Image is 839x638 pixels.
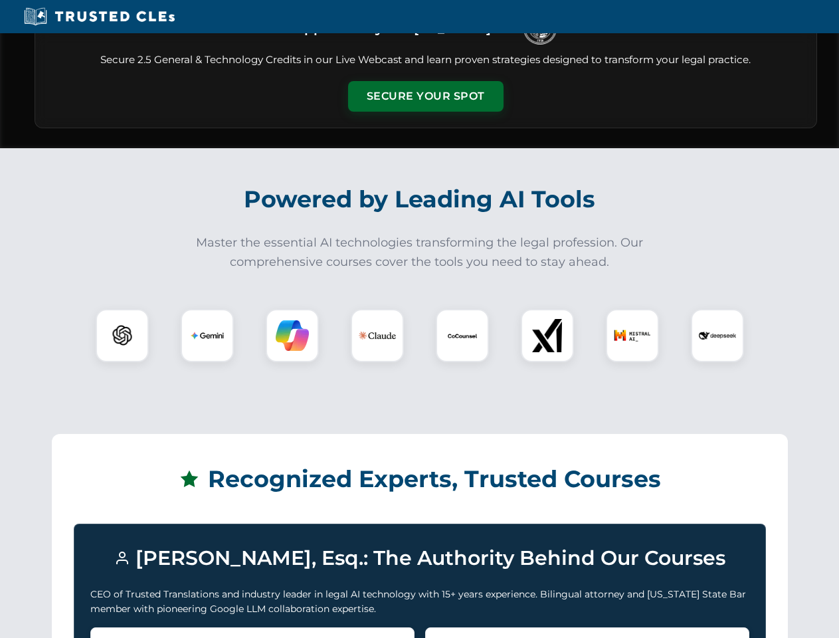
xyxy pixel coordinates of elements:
[266,309,319,362] div: Copilot
[606,309,659,362] div: Mistral AI
[699,317,736,354] img: DeepSeek Logo
[531,319,564,352] img: xAI Logo
[20,7,179,27] img: Trusted CLEs
[90,587,749,617] p: CEO of Trusted Translations and industry leader in legal AI technology with 15+ years experience....
[691,309,744,362] div: DeepSeek
[187,233,652,272] p: Master the essential AI technologies transforming the legal profession. Our comprehensive courses...
[51,53,800,68] p: Secure 2.5 General & Technology Credits in our Live Webcast and learn proven strategies designed ...
[181,309,234,362] div: Gemini
[90,540,749,576] h3: [PERSON_NAME], Esq.: The Authority Behind Our Courses
[52,176,788,223] h2: Powered by Leading AI Tools
[351,309,404,362] div: Claude
[103,316,141,355] img: ChatGPT Logo
[614,317,651,354] img: Mistral AI Logo
[436,309,489,362] div: CoCounsel
[276,319,309,352] img: Copilot Logo
[96,309,149,362] div: ChatGPT
[446,319,479,352] img: CoCounsel Logo
[348,81,504,112] button: Secure Your Spot
[521,309,574,362] div: xAI
[74,456,766,502] h2: Recognized Experts, Trusted Courses
[359,317,396,354] img: Claude Logo
[191,319,224,352] img: Gemini Logo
